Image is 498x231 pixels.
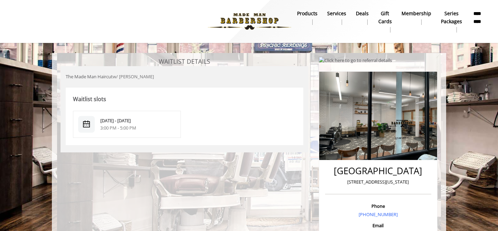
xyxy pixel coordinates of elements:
[66,88,303,104] div: Waitlist slots
[397,9,436,27] a: MembershipMembership
[327,223,430,228] h3: Email
[359,211,398,217] a: [PHONE_NUMBER]
[327,204,430,208] h3: Phone
[319,57,392,64] img: Click here to go to referral details
[202,2,297,41] img: Made Man Barbershop logo
[322,9,351,27] a: ServicesServices
[441,10,462,25] b: Series packages
[82,120,91,128] img: waitlist slot image
[292,9,322,27] a: Productsproducts
[356,10,369,17] b: Deals
[378,10,392,25] b: gift cards
[351,9,373,27] a: DealsDeals
[402,10,431,17] b: Membership
[373,9,397,34] a: Gift cardsgift cards
[159,56,210,66] div: WAITLIST DETAILS
[327,10,346,17] b: Services
[436,9,467,34] a: Series packagesSeries packages
[66,73,113,80] span: The Made Man Haircut
[297,10,317,17] b: products
[327,178,430,186] p: [STREET_ADDRESS][US_STATE]
[100,117,176,124] div: [DATE] - [DATE]
[113,73,154,80] span: w/ [PERSON_NAME]
[327,166,430,176] h2: [GEOGRAPHIC_DATA]
[100,124,176,132] div: 3:00 PM - 5:00 PM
